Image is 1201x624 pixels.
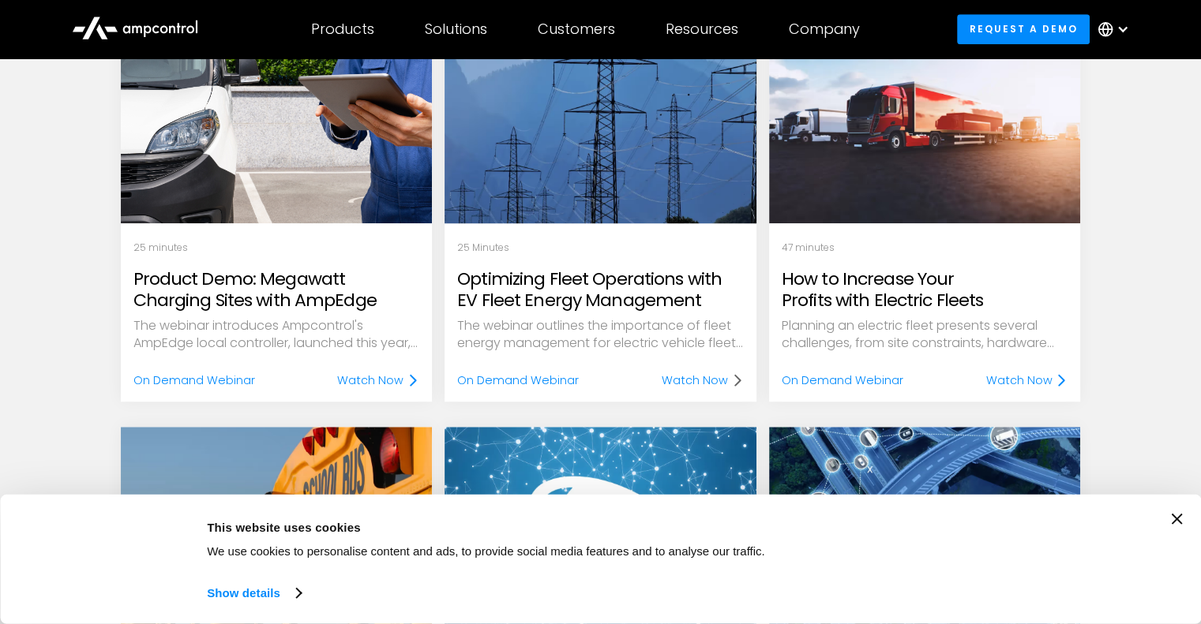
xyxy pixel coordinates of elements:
span: We use cookies to personalise content and ads, to provide social media features and to analyse ou... [207,544,765,558]
button: Okay [916,514,1142,559]
div: On Demand Webinar [133,372,255,389]
div: On Demand Webinar [457,372,579,389]
p: The webinar introduces Ampcontrol's AmpEdge local controller, launched this year, to address spec... [133,317,420,353]
div: Resources [666,21,738,38]
img: AmpEdge - local controller for EV fleet solutions and MW charging sites [121,16,433,223]
div: Solutions [425,21,487,38]
h2: Optimizing Fleet Operations with EV Fleet Energy Management [457,269,744,311]
p: 25 minutes [133,241,420,254]
p: 47 minutes [782,241,1068,254]
div: Watch Now [662,372,728,389]
div: Products [311,21,374,38]
p: The webinar outlines the importance of fleet energy management for electric vehicle fleet operati... [457,317,744,353]
a: Watch Now [985,372,1068,389]
div: This website uses cookies [207,518,880,536]
a: Watch Now [662,372,744,389]
div: Watch Now [337,372,403,389]
img: How to Increase Your Profits with Electric Fleets [769,16,1081,223]
h2: Product Demo: Megawatt Charging Sites with AmpEdge [133,269,420,311]
div: Company [789,21,860,38]
h2: How to Increase Your Profits with Electric Fleets [782,269,1068,311]
div: Watch Now [985,372,1052,389]
div: On Demand Webinar [782,372,903,389]
p: Planning an electric fleet presents several challenges, from site constraints, hardware options, ... [782,317,1068,353]
p: 25 Minutes [457,241,744,254]
div: Customers [538,21,615,38]
a: Watch Now [337,372,419,389]
button: Close banner [1171,514,1182,525]
a: Request a demo [957,14,1090,43]
a: Show details [207,581,300,605]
